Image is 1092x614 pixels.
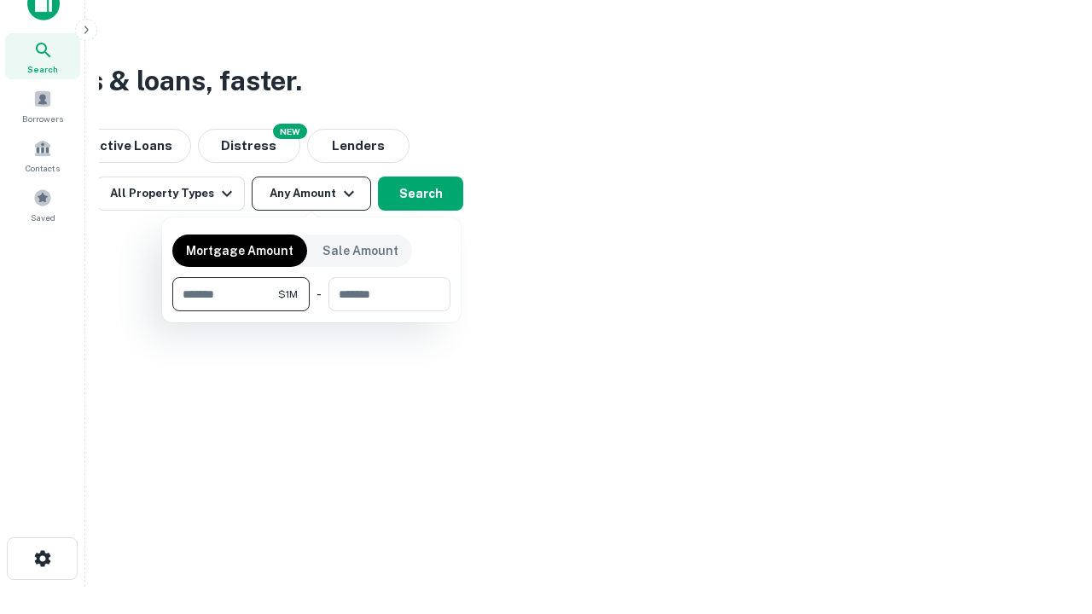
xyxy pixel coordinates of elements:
p: Sale Amount [322,241,398,260]
p: Mortgage Amount [186,241,293,260]
div: - [317,277,322,311]
span: $1M [278,287,298,302]
iframe: Chat Widget [1007,478,1092,559]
